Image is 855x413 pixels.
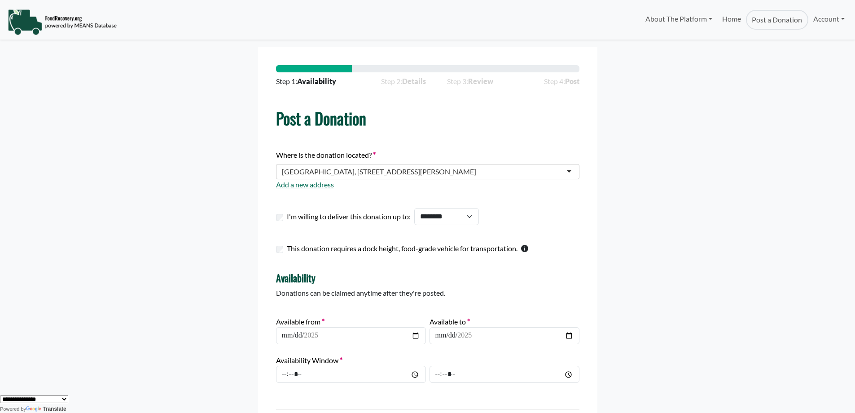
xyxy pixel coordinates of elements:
h1: Post a Donation [276,108,579,128]
label: Available to [430,316,470,327]
img: Google Translate [26,406,43,413]
span: Step 2: [381,76,426,87]
a: Translate [26,406,66,412]
strong: Review [468,77,493,85]
span: Step 4: [544,76,579,87]
strong: Availability [297,77,336,85]
label: I'm willing to deliver this donation up to: [287,211,411,222]
label: This donation requires a dock height, food-grade vehicle for transportation. [287,243,517,254]
strong: Details [402,77,426,85]
a: Account [808,10,850,28]
label: Where is the donation located? [276,150,376,160]
a: Home [717,10,746,30]
div: [GEOGRAPHIC_DATA], [STREET_ADDRESS][PERSON_NAME] [282,167,476,176]
label: Availability Window [276,355,342,366]
a: About The Platform [640,10,717,28]
span: Step 3: [447,76,523,87]
a: Add a new address [276,180,334,189]
strong: Post [565,77,579,85]
h4: Availability [276,272,579,284]
a: Post a Donation [746,10,808,30]
p: Donations can be claimed anytime after they're posted. [276,288,579,298]
span: Step 1: [276,76,336,87]
label: Available from [276,316,324,327]
svg: This checkbox should only be used by warehouses donating more than one pallet of product. [521,245,528,252]
img: NavigationLogo_FoodRecovery-91c16205cd0af1ed486a0f1a7774a6544ea792ac00100771e7dd3ec7c0e58e41.png [8,9,117,36]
